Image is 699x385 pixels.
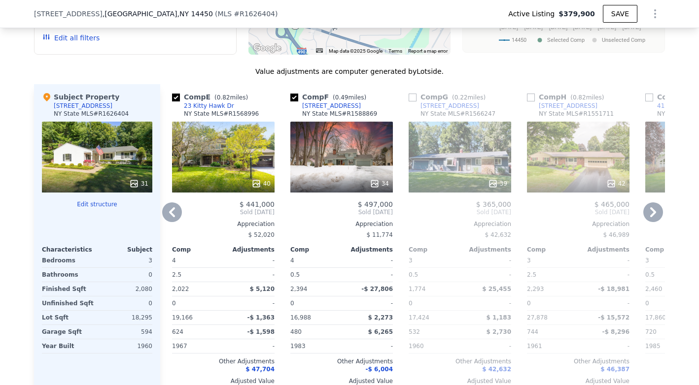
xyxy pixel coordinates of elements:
[172,300,176,307] span: 0
[97,246,152,254] div: Subject
[527,220,629,228] div: Appreciation
[251,179,271,189] div: 40
[573,94,586,101] span: 0.82
[602,328,629,335] span: -$ 8,296
[600,366,629,373] span: $ 46,387
[177,10,212,18] span: , NY 14450
[527,377,629,385] div: Adjusted Value
[488,179,507,189] div: 39
[460,246,511,254] div: Adjustments
[172,102,234,110] a: 23 Kitty Hawk Dr
[409,220,511,228] div: Appreciation
[234,10,275,18] span: # R1626404
[409,208,511,216] span: Sold [DATE]
[172,377,275,385] div: Adjusted Value
[580,268,629,282] div: -
[225,254,275,267] div: -
[290,208,393,216] span: Sold [DATE]
[527,286,544,292] span: 2,293
[527,257,531,264] span: 3
[597,24,616,31] text: [DATE]
[172,208,275,216] span: Sold [DATE]
[329,48,383,54] span: Map data ©2025 Google
[290,314,311,321] span: 16,988
[290,102,361,110] a: [STREET_ADDRESS]
[172,268,221,282] div: 2.5
[329,94,370,101] span: ( miles)
[603,231,629,238] span: $ 46,989
[566,94,608,101] span: ( miles)
[645,4,665,24] button: Show Options
[344,296,393,310] div: -
[539,110,614,118] div: NY State MLS # R1551711
[290,339,340,353] div: 1983
[388,48,402,54] a: Terms
[247,328,275,335] span: -$ 1,598
[598,286,629,292] span: -$ 18,981
[409,246,460,254] div: Comp
[370,179,389,189] div: 34
[645,339,695,353] div: 1985
[42,282,95,296] div: Finished Sqft
[250,286,275,292] span: $ 5,120
[344,268,393,282] div: -
[409,339,458,353] div: 1960
[485,231,511,238] span: $ 42,632
[409,314,429,321] span: 17,424
[409,357,511,365] div: Other Adjustments
[508,9,559,19] span: Active Listing
[462,296,511,310] div: -
[527,268,576,282] div: 2.5
[358,200,393,208] span: $ 497,000
[527,328,538,335] span: 744
[42,246,97,254] div: Characteristics
[602,37,645,43] text: Unselected Comp
[99,325,152,339] div: 594
[645,257,649,264] span: 3
[42,339,95,353] div: Year Built
[99,268,152,282] div: 0
[623,24,641,31] text: [DATE]
[409,257,413,264] span: 3
[172,92,252,102] div: Comp E
[335,94,349,101] span: 0.49
[103,9,213,19] span: , [GEOGRAPHIC_DATA]
[487,328,511,335] span: $ 2,730
[482,366,511,373] span: $ 42,632
[408,48,448,54] a: Report a map error
[290,220,393,228] div: Appreciation
[54,102,112,110] div: [STREET_ADDRESS]
[580,296,629,310] div: -
[99,311,152,324] div: 18,295
[42,33,100,43] button: Edit all filters
[539,102,597,110] div: [STREET_ADDRESS]
[42,254,95,267] div: Bedrooms
[549,24,568,31] text: [DATE]
[290,300,294,307] span: 0
[290,246,342,254] div: Comp
[573,24,592,31] text: [DATE]
[487,314,511,321] span: $ 1,183
[645,300,649,307] span: 0
[290,257,294,264] span: 4
[172,328,183,335] span: 624
[247,314,275,321] span: -$ 1,363
[290,92,370,102] div: Comp F
[248,231,275,238] span: $ 52,020
[420,102,479,110] div: [STREET_ADDRESS]
[645,286,662,292] span: 2,460
[172,220,275,228] div: Appreciation
[172,314,193,321] span: 19,166
[99,282,152,296] div: 2,080
[99,296,152,310] div: 0
[251,42,283,55] a: Open this area in Google Maps (opens a new window)
[34,9,103,19] span: [STREET_ADDRESS]
[342,246,393,254] div: Adjustments
[240,200,275,208] span: $ 441,000
[527,246,578,254] div: Comp
[482,286,511,292] span: $ 25,455
[580,339,629,353] div: -
[409,268,458,282] div: 0.5
[225,296,275,310] div: -
[217,10,232,18] span: MLS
